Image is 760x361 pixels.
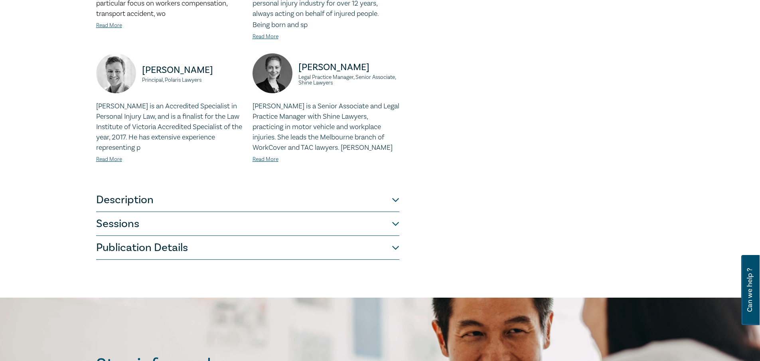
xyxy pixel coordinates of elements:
a: Read More [253,156,278,163]
img: https://s3.ap-southeast-2.amazonaws.com/leo-cussen-store-production-content/Contacts/Tamara%20Wri... [253,53,292,93]
button: Sessions [96,212,399,236]
p: [PERSON_NAME] [298,61,399,74]
a: Read More [253,33,278,40]
p: Being born and sp [253,20,399,30]
a: Read More [96,156,122,163]
a: Read More [96,22,122,29]
img: https://s3.ap-southeast-2.amazonaws.com/lc-presenter-images/Nick%20Mann.jpg [96,53,136,93]
span: Can we help ? [746,260,754,320]
p: [PERSON_NAME] is a Senior Associate and Legal Practice Manager with Shine Lawyers, practicing in ... [253,101,399,153]
small: Principal, Polaris Lawyers [142,77,243,83]
p: [PERSON_NAME] is an Accredited Specialist in Personal Injury Law, and is a finalist for the Law I... [96,101,243,153]
button: Description [96,188,399,212]
p: [PERSON_NAME] [142,64,243,77]
button: Publication Details [96,236,399,260]
small: Legal Practice Manager, Senior Associate, Shine Lawyers [298,75,399,86]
